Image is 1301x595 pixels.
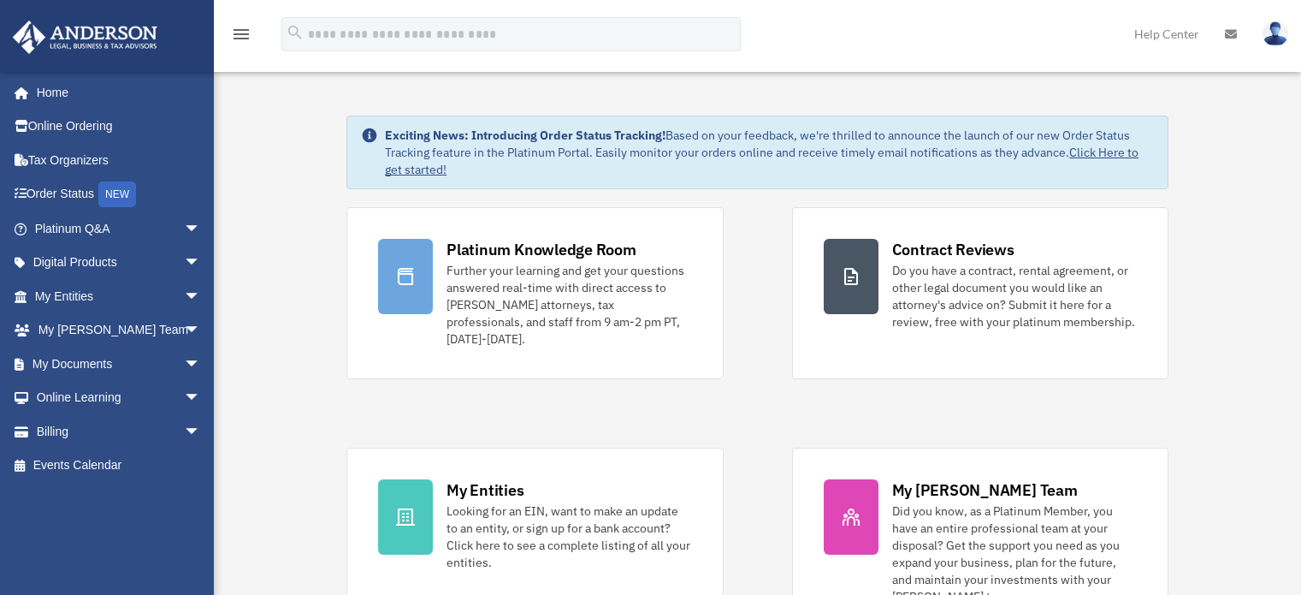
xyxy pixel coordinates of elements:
[12,449,227,483] a: Events Calendar
[1263,21,1288,46] img: User Pic
[12,279,227,313] a: My Entitiesarrow_drop_down
[184,211,218,247] span: arrow_drop_down
[346,207,723,379] a: Platinum Knowledge Room Further your learning and get your questions answered real-time with dire...
[892,479,1078,501] div: My [PERSON_NAME] Team
[12,381,227,415] a: Online Learningarrow_drop_down
[8,21,163,54] img: Anderson Advisors Platinum Portal
[12,246,227,280] a: Digital Productsarrow_drop_down
[892,262,1137,330] div: Do you have a contract, rental agreement, or other legal document you would like an attorney's ad...
[892,239,1014,260] div: Contract Reviews
[385,145,1138,177] a: Click Here to get started!
[184,246,218,281] span: arrow_drop_down
[231,24,251,45] i: menu
[792,207,1168,379] a: Contract Reviews Do you have a contract, rental agreement, or other legal document you would like...
[12,313,227,348] a: My [PERSON_NAME] Teamarrow_drop_down
[286,23,305,42] i: search
[184,414,218,449] span: arrow_drop_down
[12,177,227,212] a: Order StatusNEW
[12,414,227,449] a: Billingarrow_drop_down
[231,30,251,45] a: menu
[385,128,665,143] strong: Exciting News: Introducing Order Status Tracking!
[12,347,227,381] a: My Documentsarrow_drop_down
[385,127,1154,178] div: Based on your feedback, we're thrilled to announce the launch of our new Order Status Tracking fe...
[12,110,227,144] a: Online Ordering
[184,279,218,314] span: arrow_drop_down
[184,381,218,416] span: arrow_drop_down
[184,347,218,382] span: arrow_drop_down
[12,75,218,110] a: Home
[446,239,636,260] div: Platinum Knowledge Room
[184,313,218,348] span: arrow_drop_down
[446,503,691,571] div: Looking for an EIN, want to make an update to an entity, or sign up for a bank account? Click her...
[12,211,227,246] a: Platinum Q&Aarrow_drop_down
[446,479,523,501] div: My Entities
[98,181,136,207] div: NEW
[446,262,691,348] div: Further your learning and get your questions answered real-time with direct access to [PERSON_NAM...
[12,143,227,177] a: Tax Organizers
